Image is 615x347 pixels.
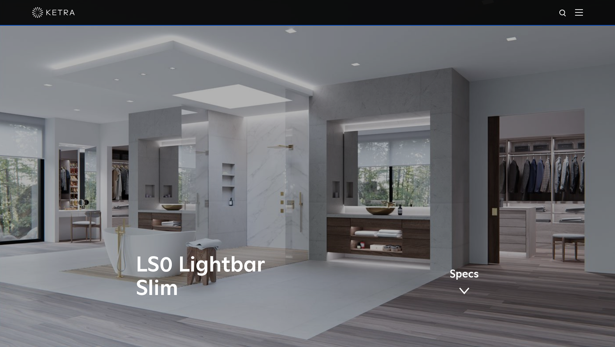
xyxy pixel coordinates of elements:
[32,7,75,18] img: ketra-logo-2019-white
[450,269,479,280] span: Specs
[559,9,568,18] img: search icon
[575,9,583,16] img: Hamburger%20Nav.svg
[136,254,337,301] h1: LS0 Lightbar Slim
[450,269,479,297] a: Specs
